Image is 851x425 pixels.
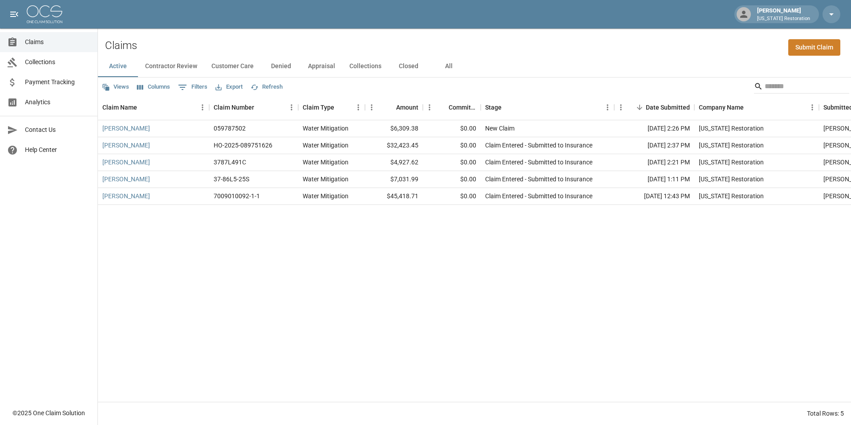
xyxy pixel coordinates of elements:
span: Help Center [25,145,90,155]
div: Oregon Restoration [699,175,764,184]
button: All [429,56,469,77]
button: Denied [261,56,301,77]
div: [DATE] 2:37 PM [614,137,694,154]
button: Collections [342,56,389,77]
button: Refresh [248,80,285,94]
div: Claim Entered - Submitted to Insurance [485,158,592,167]
div: 059787502 [214,124,246,133]
button: Sort [384,101,396,114]
span: Analytics [25,98,90,107]
a: [PERSON_NAME] [102,141,150,150]
div: 37-86L5-25S [214,175,249,184]
button: Menu [806,101,819,114]
h2: Claims [105,39,137,52]
div: Claim Entered - Submitted to Insurance [485,192,592,200]
div: Stage [485,95,502,120]
span: Payment Tracking [25,78,90,87]
div: Claim Entered - Submitted to Insurance [485,175,592,184]
p: [US_STATE] Restoration [757,15,810,23]
button: Sort [436,101,449,114]
div: Search [754,79,849,95]
div: Amount [396,95,418,120]
div: [DATE] 12:43 PM [614,188,694,205]
button: Menu [601,101,614,114]
div: Company Name [694,95,819,120]
div: Oregon Restoration [699,124,764,133]
div: Stage [481,95,614,120]
div: © 2025 One Claim Solution [12,409,85,417]
button: Sort [137,101,150,114]
div: Date Submitted [646,95,690,120]
div: Water Mitigation [303,158,349,167]
div: Oregon Restoration [699,158,764,167]
button: Menu [285,101,298,114]
button: Sort [744,101,756,114]
span: Claims [25,37,90,47]
button: Appraisal [301,56,342,77]
button: open drawer [5,5,23,23]
div: Claim Entered - Submitted to Insurance [485,141,592,150]
a: Submit Claim [788,39,840,56]
button: Closed [389,56,429,77]
button: Export [213,80,245,94]
button: Show filters [176,80,210,94]
div: Claim Name [102,95,137,120]
div: $45,418.71 [365,188,423,205]
div: $32,423.45 [365,137,423,154]
button: Views [100,80,131,94]
button: Active [98,56,138,77]
button: Menu [365,101,378,114]
div: Water Mitigation [303,175,349,184]
div: $0.00 [423,137,481,154]
div: Water Mitigation [303,124,349,133]
div: Claim Name [98,95,209,120]
div: [DATE] 2:21 PM [614,154,694,171]
div: Water Mitigation [303,192,349,200]
div: Committed Amount [449,95,476,120]
div: Oregon Restoration [699,141,764,150]
div: [DATE] 2:26 PM [614,120,694,137]
button: Menu [423,101,436,114]
button: Menu [352,101,365,114]
div: [DATE] 1:11 PM [614,171,694,188]
button: Sort [334,101,347,114]
div: Claim Number [209,95,298,120]
div: [PERSON_NAME] [754,6,814,22]
a: [PERSON_NAME] [102,158,150,167]
div: $6,309.38 [365,120,423,137]
button: Contractor Review [138,56,204,77]
div: New Claim [485,124,515,133]
div: dynamic tabs [98,56,851,77]
div: Water Mitigation [303,141,349,150]
img: ocs-logo-white-transparent.png [27,5,62,23]
button: Sort [254,101,267,114]
div: Date Submitted [614,95,694,120]
div: $0.00 [423,154,481,171]
button: Menu [196,101,209,114]
div: Total Rows: 5 [807,409,844,418]
div: $0.00 [423,171,481,188]
div: Claim Type [303,95,334,120]
span: Collections [25,57,90,67]
div: $4,927.62 [365,154,423,171]
div: 7009010092-1-1 [214,192,260,200]
div: Claim Type [298,95,365,120]
button: Sort [633,101,646,114]
button: Menu [614,101,628,114]
a: [PERSON_NAME] [102,175,150,184]
span: Contact Us [25,125,90,135]
button: Select columns [135,80,172,94]
div: Oregon Restoration [699,192,764,200]
button: Customer Care [204,56,261,77]
div: $0.00 [423,188,481,205]
div: Claim Number [214,95,254,120]
div: Amount [365,95,423,120]
div: Committed Amount [423,95,481,120]
div: $7,031.99 [365,171,423,188]
button: Sort [502,101,514,114]
div: $0.00 [423,120,481,137]
div: 3787L491C [214,158,246,167]
a: [PERSON_NAME] [102,124,150,133]
div: HO-2025-089751626 [214,141,272,150]
div: Company Name [699,95,744,120]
